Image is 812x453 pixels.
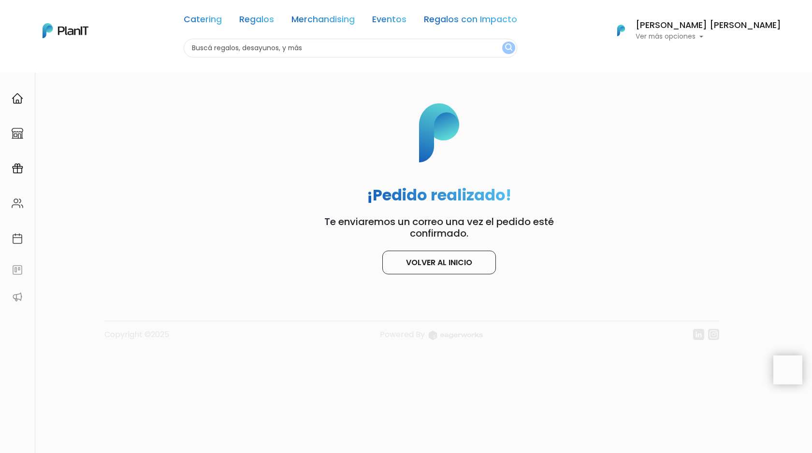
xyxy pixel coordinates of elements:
[628,355,773,394] iframe: trengo-widget-status
[367,186,511,204] h2: ¡Pedido realizado!
[43,23,88,38] img: PlanIt Logo
[184,15,222,27] a: Catering
[12,264,23,276] img: feedback-78b5a0c8f98aac82b08bfc38622c3050aee476f2c9584af64705fc4e61158814.svg
[636,33,781,40] p: Ver más opciones
[605,18,781,43] button: PlanIt Logo [PERSON_NAME] [PERSON_NAME] Ver más opciones
[636,21,781,30] h6: [PERSON_NAME] [PERSON_NAME]
[184,39,517,57] input: Buscá regalos, desayunos, y más
[380,329,483,348] a: Powered By
[104,329,169,348] p: Copyright ©2025
[385,103,493,163] img: p_logo-cf95315c21ec54a07da33abe4a980685f2930ff06ee032fe1bfa050a97dd1b1f.svg
[12,127,23,139] img: marketplace-4ceaa7011d94191e9ded77b95e3339b90024bf715f7c57f8cf31f2d8c509eaba.svg
[505,43,512,53] img: search_button-432b6d5273f82d61273b3651a40e1bd1b912527efae98b1b7a1b2c0702e16a8d.svg
[372,15,406,27] a: Eventos
[12,198,23,209] img: people-662611757002400ad9ed0e3c099ab2801c6687ba6c219adb57efc949bc21e19d.svg
[380,329,425,340] span: translation missing: es.layouts.footer.powered_by
[291,15,355,27] a: Merchandising
[429,331,483,340] img: logo_eagerworks-044938b0bf012b96b195e05891a56339191180c2d98ce7df62ca656130a436fa.svg
[270,216,609,239] p: Te enviaremos un correo una vez el pedido esté confirmado.
[12,93,23,104] img: home-e721727adea9d79c4d83392d1f703f7f8bce08238fde08b1acbfd93340b81755.svg
[12,291,23,303] img: partners-52edf745621dab592f3b2c58e3bca9d71375a7ef29c3b500c9f145b62cc070d4.svg
[382,251,496,274] a: Volver al inicio
[12,233,23,244] img: calendar-87d922413cdce8b2cf7b7f5f62616a5cf9e4887200fb71536465627b3292af00.svg
[610,20,632,41] img: PlanIt Logo
[693,329,704,340] img: linkedin-cc7d2dbb1a16aff8e18f147ffe980d30ddd5d9e01409788280e63c91fc390ff4.svg
[424,15,517,27] a: Regalos con Impacto
[773,355,802,384] iframe: trengo-widget-launcher
[239,15,274,27] a: Regalos
[708,329,719,340] img: instagram-7ba2a2629254302ec2a9470e65da5de918c9f3c9a63008f8abed3140a32961bf.svg
[12,163,23,174] img: campaigns-02234683943229c281be62815700db0a1741e53638e28bf9629b52c665b00959.svg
